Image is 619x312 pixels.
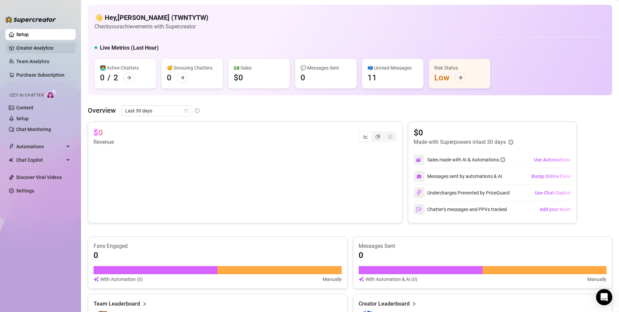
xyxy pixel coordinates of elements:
[414,127,513,138] article: $0
[16,32,29,37] a: Setup
[587,276,607,283] article: Manually
[100,44,159,52] h5: Live Metrics (Last Hour)
[127,75,131,80] span: arrow-right
[596,289,612,305] div: Open Intercom Messenger
[531,171,571,182] button: Bump Online Fans
[363,134,368,139] span: line-chart
[142,300,147,308] span: right
[180,75,185,80] span: arrow-right
[500,157,505,162] span: info-circle
[16,59,49,64] a: Team Analytics
[414,204,507,215] div: Chatter’s messages and PPVs tracked
[9,92,44,99] span: Izzy AI Chatter
[16,127,51,132] a: Chat Monitoring
[94,250,98,261] article: 0
[16,43,70,53] a: Creator Analytics
[184,109,188,113] span: calendar
[434,64,485,72] div: Risk Status
[94,138,114,146] article: Revenue
[301,64,351,72] div: 💬 Messages Sent
[167,64,217,72] div: 😴 Snoozing Chatters
[365,276,417,283] article: With Automation & AI (0)
[414,138,506,146] article: Made with Superpowers in last 30 days
[376,134,380,139] span: pie-chart
[416,157,422,163] img: svg%3e
[16,141,64,152] span: Automations
[359,250,363,261] article: 0
[359,276,364,283] img: svg%3e
[5,16,56,23] img: logo-BBDzfeDw.svg
[367,64,418,72] div: 📪 Unread Messages
[195,108,200,113] span: info-circle
[94,300,140,308] article: Team Leaderboard
[534,157,571,162] span: Use Automations
[16,116,29,121] a: Setup
[9,158,13,162] img: Chat Copilot
[535,190,571,196] span: Use Chat Copilot
[540,207,571,212] span: Add your team
[95,13,208,22] h4: 👋 Hey, [PERSON_NAME] (TWNTYTW)
[359,131,397,142] div: segmented control
[94,242,342,250] article: Fans Engaged
[539,204,571,215] button: Add your team
[359,300,410,308] article: Creator Leaderboard
[509,140,513,145] span: info-circle
[125,106,188,116] span: Last 30 days
[367,72,377,83] div: 11
[427,156,505,163] div: Sales made with AI & Automations
[412,300,416,308] span: right
[95,22,208,31] article: Check your achievements with Supercreator
[113,72,118,83] div: 2
[535,187,571,198] button: Use Chat Copilot
[534,154,571,165] button: Use Automations
[94,127,103,138] article: $0
[16,105,33,110] a: Content
[94,276,99,283] img: svg%3e
[416,190,422,196] img: svg%3e
[301,72,305,83] div: 0
[234,64,284,72] div: 💵 Sales
[100,72,105,83] div: 0
[9,144,14,149] span: thunderbolt
[416,174,422,179] img: svg%3e
[16,155,64,165] span: Chat Copilot
[46,89,57,99] img: AI Chatter
[100,64,151,72] div: 👩‍💻 Active Chatters
[416,206,422,212] img: svg%3e
[16,188,34,193] a: Settings
[458,75,463,80] span: arrow-right
[359,242,607,250] article: Messages Sent
[414,187,510,198] div: Undercharges Prevented by PriceGuard
[532,174,571,179] span: Bump Online Fans
[323,276,342,283] article: Manually
[414,171,502,182] div: Messages sent by automations & AI
[88,105,116,115] article: Overview
[167,72,172,83] div: 0
[234,72,243,83] div: $0
[388,134,392,139] span: dollar-circle
[16,70,70,80] a: Purchase Subscription
[16,175,62,180] a: Discover Viral Videos
[100,276,143,283] article: With Automation (0)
